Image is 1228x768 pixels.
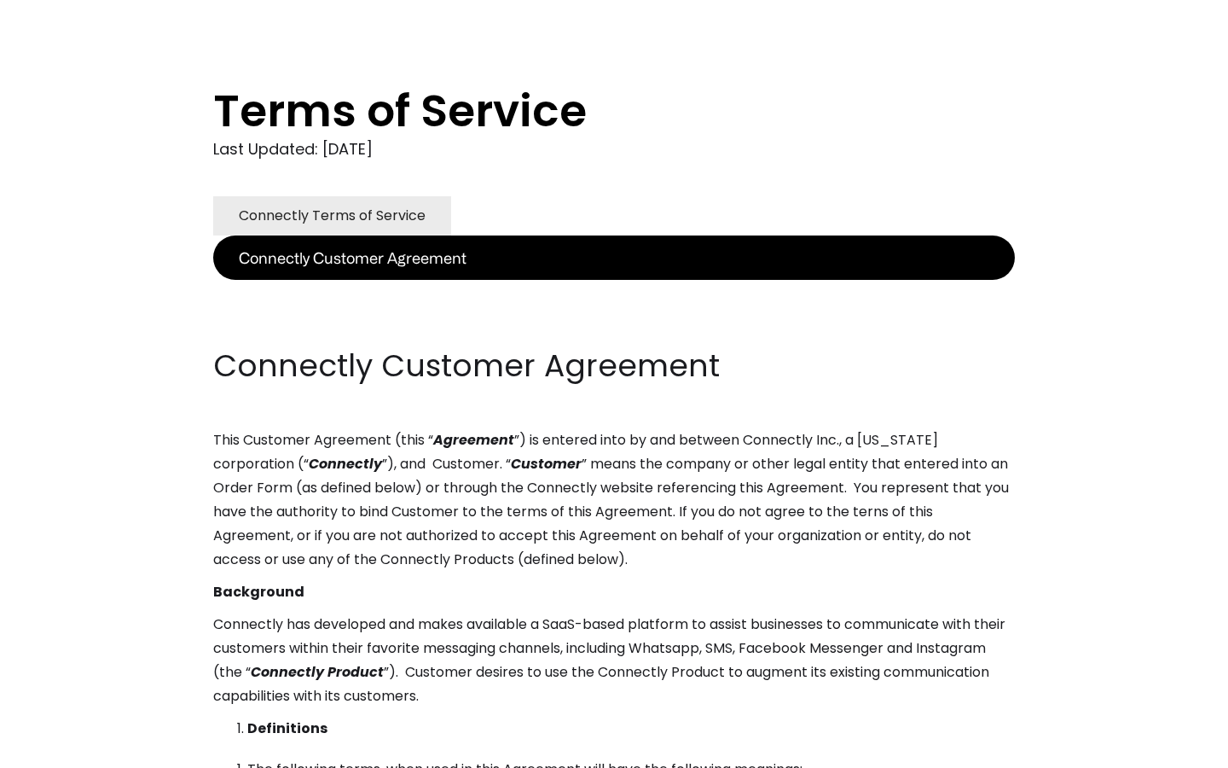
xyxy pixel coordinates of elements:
[511,454,582,474] em: Customer
[34,738,102,762] ul: Language list
[213,280,1015,304] p: ‍
[213,137,1015,162] div: Last Updated: [DATE]
[213,428,1015,572] p: This Customer Agreement (this “ ”) is entered into by and between Connectly Inc., a [US_STATE] co...
[213,345,1015,387] h2: Connectly Customer Agreement
[213,85,947,137] h1: Terms of Service
[213,582,304,602] strong: Background
[433,430,514,450] em: Agreement
[247,719,327,738] strong: Definitions
[17,736,102,762] aside: Language selected: English
[309,454,382,474] em: Connectly
[213,613,1015,708] p: Connectly has developed and makes available a SaaS-based platform to assist businesses to communi...
[239,204,426,228] div: Connectly Terms of Service
[251,662,384,682] em: Connectly Product
[213,312,1015,336] p: ‍
[239,246,466,270] div: Connectly Customer Agreement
